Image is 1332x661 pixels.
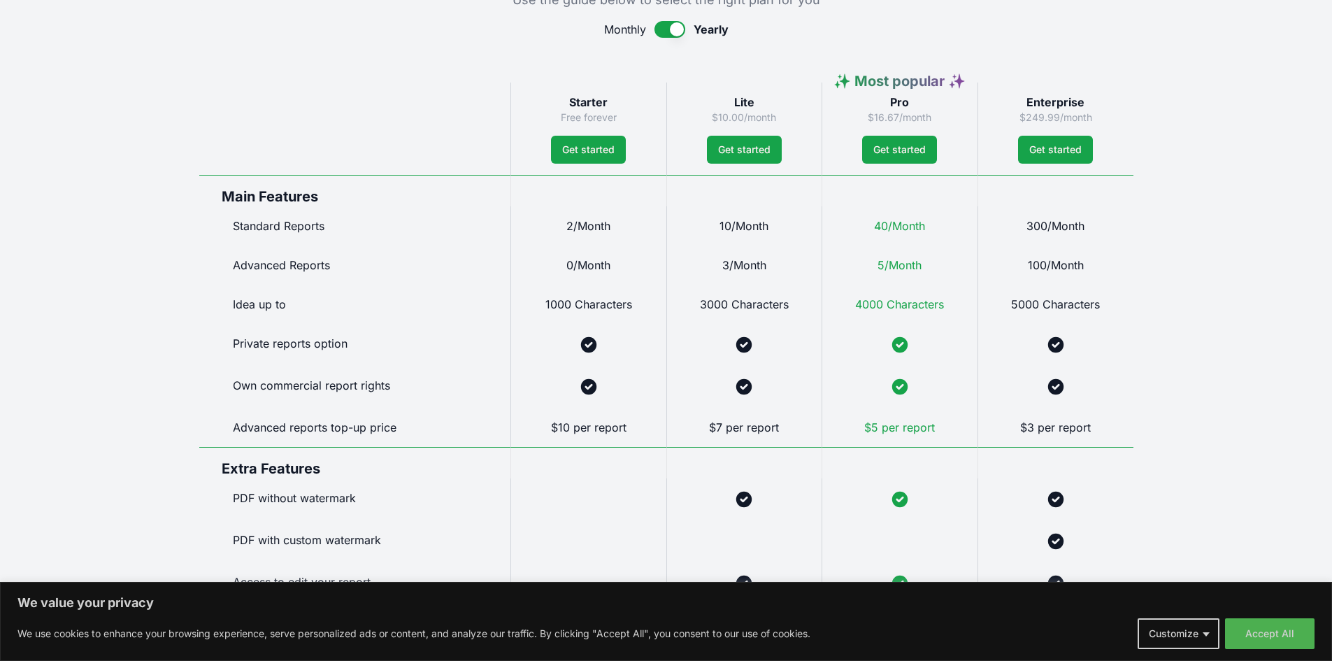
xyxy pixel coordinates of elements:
[1026,219,1084,233] span: 300/Month
[678,94,811,111] h3: Lite
[1138,618,1219,649] button: Customize
[862,136,937,164] a: Get started
[700,297,789,311] span: 3000 Characters
[199,408,510,447] div: Advanced reports top-up price
[878,258,922,272] span: 5/Month
[17,595,1315,611] p: We value your privacy
[199,175,510,206] div: Main Features
[199,520,510,562] div: PDF with custom watermark
[722,258,766,272] span: 3/Month
[522,94,655,111] h3: Starter
[566,219,610,233] span: 2/Month
[855,297,944,311] span: 4000 Characters
[551,420,626,434] span: $10 per report
[199,447,510,478] div: Extra Features
[678,111,811,125] p: $10.00/month
[989,111,1122,125] p: $249.99/month
[604,21,646,38] span: Monthly
[199,285,510,324] div: Idea up to
[694,21,729,38] span: Yearly
[199,562,510,604] div: Access to edit your report
[199,478,510,520] div: PDF without watermark
[17,625,810,642] p: We use cookies to enhance your browsing experience, serve personalized ads or content, and analyz...
[522,111,655,125] p: Free forever
[874,219,925,233] span: 40/Month
[199,324,510,366] div: Private reports option
[709,420,779,434] span: $7 per report
[1018,136,1093,164] a: Get started
[989,94,1122,111] h3: Enterprise
[707,136,782,164] a: Get started
[1028,258,1084,272] span: 100/Month
[566,258,610,272] span: 0/Month
[833,94,966,111] h3: Pro
[199,246,510,285] div: Advanced Reports
[1020,420,1091,434] span: $3 per report
[1225,618,1315,649] button: Accept All
[551,136,626,164] a: Get started
[545,297,632,311] span: 1000 Characters
[719,219,768,233] span: 10/Month
[1011,297,1100,311] span: 5000 Characters
[199,206,510,246] div: Standard Reports
[864,420,935,434] span: $5 per report
[199,366,510,408] div: Own commercial report rights
[833,111,966,125] p: $16.67/month
[833,73,966,90] span: ✨ Most popular ✨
